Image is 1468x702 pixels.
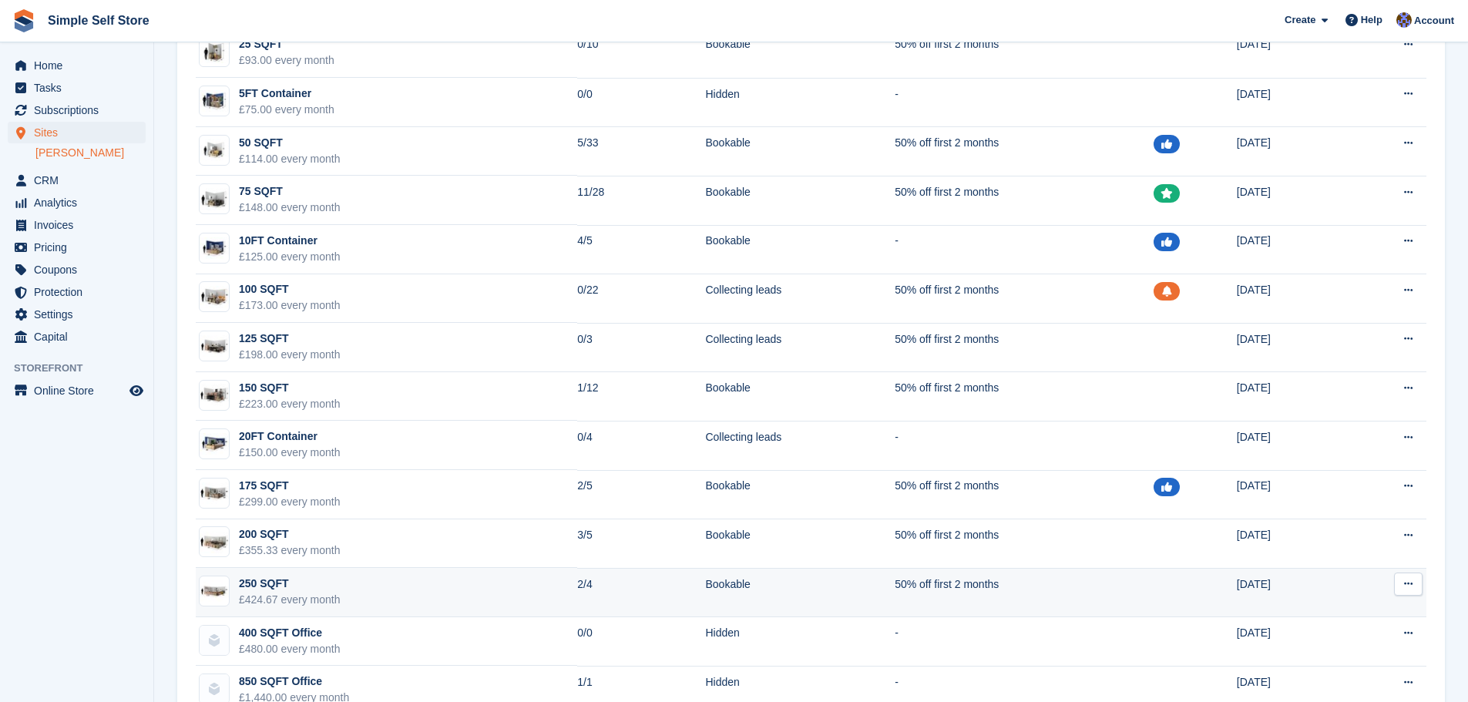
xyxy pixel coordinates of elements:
[200,433,229,455] img: 20-ft-container%20(1).jpg
[1237,470,1346,519] td: [DATE]
[239,331,341,347] div: 125 SQFT
[42,8,156,33] a: Simple Self Store
[577,372,705,422] td: 1/12
[12,9,35,32] img: stora-icon-8386f47178a22dfd0bd8f6a31ec36ba5ce8667c1dd55bd0f319d3a0aa187defe.svg
[705,274,895,324] td: Collecting leads
[239,52,334,69] div: £93.00 every month
[200,41,229,63] img: 25-sqft-unit%20(1).jpg
[34,192,126,213] span: Analytics
[705,323,895,372] td: Collecting leads
[577,519,705,569] td: 3/5
[200,335,229,358] img: 125-sqft-unit%20(1).jpg
[239,445,341,461] div: £150.00 every month
[1237,617,1346,667] td: [DATE]
[8,192,146,213] a: menu
[8,170,146,191] a: menu
[239,86,334,102] div: 5FT Container
[895,617,1154,667] td: -
[895,519,1154,569] td: 50% off first 2 months
[1237,421,1346,470] td: [DATE]
[8,304,146,325] a: menu
[34,214,126,236] span: Invoices
[35,146,146,160] a: [PERSON_NAME]
[577,176,705,225] td: 11/28
[895,176,1154,225] td: 50% off first 2 months
[239,380,341,396] div: 150 SQFT
[1414,13,1454,29] span: Account
[8,237,146,258] a: menu
[1361,12,1382,28] span: Help
[1237,274,1346,324] td: [DATE]
[705,421,895,470] td: Collecting leads
[239,673,349,690] div: 850 SQFT Office
[577,617,705,667] td: 0/0
[1237,78,1346,127] td: [DATE]
[8,99,146,121] a: menu
[239,200,341,216] div: £148.00 every month
[239,641,341,657] div: £480.00 every month
[705,617,895,667] td: Hidden
[895,274,1154,324] td: 50% off first 2 months
[239,347,341,363] div: £198.00 every month
[200,384,229,406] img: 150-sqft-unit%20(1).jpg
[705,225,895,274] td: Bookable
[34,281,126,303] span: Protection
[8,281,146,303] a: menu
[705,127,895,176] td: Bookable
[34,326,126,348] span: Capital
[895,421,1154,470] td: -
[577,568,705,617] td: 2/4
[8,259,146,280] a: menu
[239,576,341,592] div: 250 SQFT
[239,526,341,542] div: 200 SQFT
[895,78,1154,127] td: -
[239,478,341,494] div: 175 SQFT
[1237,323,1346,372] td: [DATE]
[239,428,341,445] div: 20FT Container
[895,372,1154,422] td: 50% off first 2 months
[1237,372,1346,422] td: [DATE]
[577,323,705,372] td: 0/3
[577,225,705,274] td: 4/5
[895,470,1154,519] td: 50% off first 2 months
[577,29,705,78] td: 0/10
[34,259,126,280] span: Coupons
[1237,176,1346,225] td: [DATE]
[239,396,341,412] div: £223.00 every month
[239,249,341,265] div: £125.00 every month
[200,90,229,113] img: 5%20sq%20ft%20container.jpg
[239,151,341,167] div: £114.00 every month
[705,372,895,422] td: Bookable
[200,580,229,603] img: 250%20sq%20ft.jpg
[1285,12,1315,28] span: Create
[1237,225,1346,274] td: [DATE]
[239,233,341,249] div: 10FT Container
[577,421,705,470] td: 0/4
[1396,12,1412,28] img: Sharon Hughes
[34,304,126,325] span: Settings
[200,188,229,210] img: 75-sqft-unit%20(1).jpg
[705,176,895,225] td: Bookable
[34,122,126,143] span: Sites
[705,519,895,569] td: Bookable
[239,592,341,608] div: £424.67 every month
[577,78,705,127] td: 0/0
[895,225,1154,274] td: -
[200,139,229,161] img: 50-sqft-unit%20(1).jpg
[577,470,705,519] td: 2/5
[705,568,895,617] td: Bookable
[34,77,126,99] span: Tasks
[577,274,705,324] td: 0/22
[200,531,229,553] img: 200-sqft-unit%20(1).jpg
[34,99,126,121] span: Subscriptions
[8,55,146,76] a: menu
[239,36,334,52] div: 25 SQFT
[8,214,146,236] a: menu
[895,568,1154,617] td: 50% off first 2 months
[1237,519,1346,569] td: [DATE]
[8,326,146,348] a: menu
[239,625,341,641] div: 400 SQFT Office
[1237,29,1346,78] td: [DATE]
[14,361,153,376] span: Storefront
[34,237,126,258] span: Pricing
